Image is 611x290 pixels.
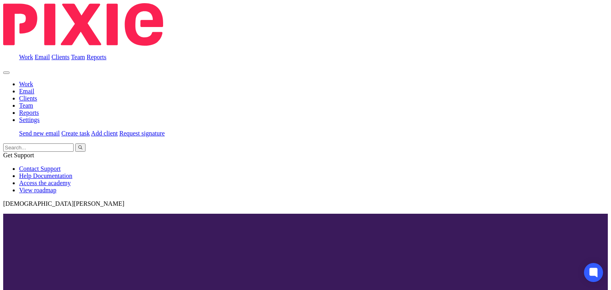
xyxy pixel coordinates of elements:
[3,3,163,46] img: Pixie
[19,187,56,193] a: View roadmap
[3,152,34,159] span: Get Support
[119,130,165,137] a: Request signature
[35,54,50,60] a: Email
[19,180,71,186] a: Access the academy
[3,143,74,152] input: Search
[87,54,107,60] a: Reports
[19,165,60,172] a: Contact Support
[19,109,39,116] a: Reports
[51,54,69,60] a: Clients
[19,116,40,123] a: Settings
[19,130,60,137] a: Send new email
[61,130,90,137] a: Create task
[19,172,72,179] a: Help Documentation
[19,81,33,87] a: Work
[71,54,85,60] a: Team
[19,88,34,95] a: Email
[19,54,33,60] a: Work
[3,200,608,207] p: [DEMOGRAPHIC_DATA][PERSON_NAME]
[75,143,86,152] button: Search
[19,95,37,102] a: Clients
[91,130,118,137] a: Add client
[19,102,33,109] a: Team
